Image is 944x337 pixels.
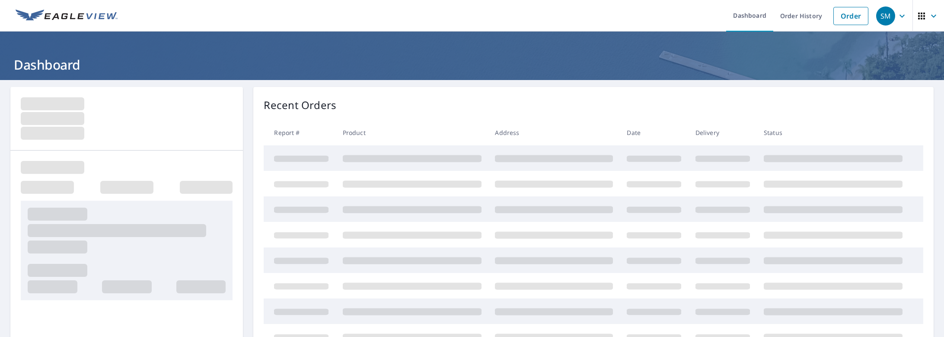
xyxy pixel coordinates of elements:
[689,120,757,145] th: Delivery
[833,7,868,25] a: Order
[264,97,336,113] p: Recent Orders
[10,56,934,74] h1: Dashboard
[488,120,620,145] th: Address
[757,120,909,145] th: Status
[876,6,895,26] div: SM
[16,10,118,22] img: EV Logo
[264,120,335,145] th: Report #
[620,120,688,145] th: Date
[336,120,488,145] th: Product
